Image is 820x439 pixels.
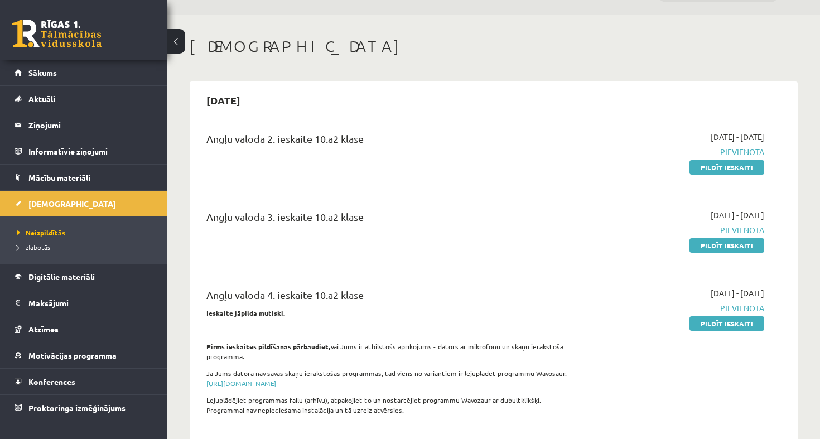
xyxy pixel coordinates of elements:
span: Pievienota [590,146,764,158]
span: Pievienota [590,302,764,314]
p: Ja Jums datorā nav savas skaņu ierakstošas programmas, tad viens no variantiem ir lejuplādēt prog... [206,368,573,388]
span: Izlabotās [17,243,50,252]
a: Izlabotās [17,242,156,252]
span: Proktoringa izmēģinājums [28,403,126,413]
a: Pildīt ieskaiti [689,238,764,253]
span: Mācību materiāli [28,172,90,182]
a: Sākums [15,60,153,85]
a: Maksājumi [15,290,153,316]
p: Lejuplādējiet programmas failu (arhīvu), atpakojiet to un nostartējiet programmu Wavozaur ar dubu... [206,395,573,415]
span: [DATE] - [DATE] [711,209,764,221]
a: Pildīt ieskaiti [689,316,764,331]
span: Motivācijas programma [28,350,117,360]
a: Neizpildītās [17,228,156,238]
a: Informatīvie ziņojumi [15,138,153,164]
span: Neizpildītās [17,228,65,237]
strong: Pirms ieskaites pildīšanas pārbaudiet, [206,342,331,351]
span: Sākums [28,67,57,78]
a: [DEMOGRAPHIC_DATA] [15,191,153,216]
div: Angļu valoda 3. ieskaite 10.a2 klase [206,209,573,230]
span: [DEMOGRAPHIC_DATA] [28,199,116,209]
a: Ziņojumi [15,112,153,138]
h1: [DEMOGRAPHIC_DATA] [190,37,798,56]
h2: [DATE] [195,87,252,113]
strong: Ieskaite jāpilda mutiski. [206,308,286,317]
a: Proktoringa izmēģinājums [15,395,153,421]
span: [DATE] - [DATE] [711,131,764,143]
span: Pievienota [590,224,764,236]
span: Konferences [28,377,75,387]
a: [URL][DOMAIN_NAME] [206,379,276,388]
legend: Informatīvie ziņojumi [28,138,153,164]
a: Aktuāli [15,86,153,112]
legend: Ziņojumi [28,112,153,138]
a: Atzīmes [15,316,153,342]
a: Mācību materiāli [15,165,153,190]
p: vai Jums ir atbilstošs aprīkojums - dators ar mikrofonu un skaņu ierakstoša programma. [206,341,573,361]
a: Konferences [15,369,153,394]
span: Atzīmes [28,324,59,334]
span: [DATE] - [DATE] [711,287,764,299]
div: Angļu valoda 2. ieskaite 10.a2 klase [206,131,573,152]
a: Digitālie materiāli [15,264,153,290]
span: Aktuāli [28,94,55,104]
a: Motivācijas programma [15,342,153,368]
span: Digitālie materiāli [28,272,95,282]
a: Rīgas 1. Tālmācības vidusskola [12,20,102,47]
div: Angļu valoda 4. ieskaite 10.a2 klase [206,287,573,308]
a: Pildīt ieskaiti [689,160,764,175]
legend: Maksājumi [28,290,153,316]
